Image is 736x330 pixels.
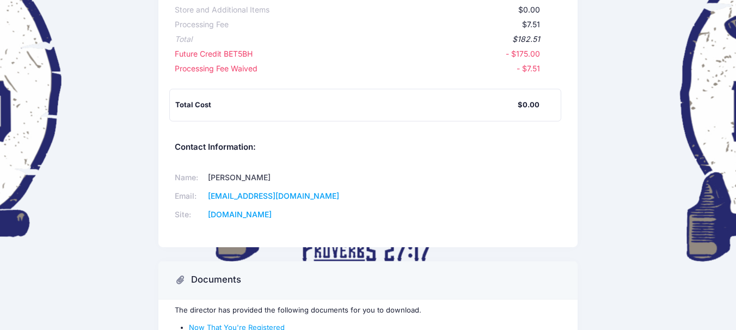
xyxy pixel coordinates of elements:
[175,143,562,152] h5: Contact Information:
[175,4,269,16] div: Store and Additional Items
[269,4,541,16] div: $0.00
[229,19,541,30] div: $7.51
[208,191,339,200] a: [EMAIL_ADDRESS][DOMAIN_NAME]
[192,34,541,45] div: $182.51
[175,34,192,45] div: Total
[205,169,354,187] td: [PERSON_NAME]
[253,48,541,60] div: - $175.00
[175,305,562,316] p: The director has provided the following documents for you to download.
[175,100,518,111] div: Total Cost
[175,19,229,30] div: Processing Fee
[208,210,272,219] a: [DOMAIN_NAME]
[175,169,205,187] td: Name:
[175,187,205,206] td: Email:
[175,206,205,224] td: Site:
[257,63,541,75] div: - $7.51
[518,100,539,111] div: $0.00
[175,48,253,60] div: Future Credit BET5BH
[175,63,257,75] div: Processing Fee Waived
[191,274,241,285] h3: Documents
